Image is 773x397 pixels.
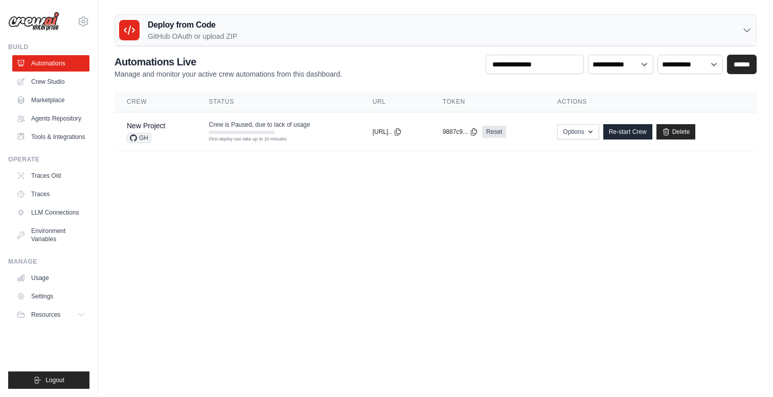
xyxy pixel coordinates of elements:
p: Manage and monitor your active crew automations from this dashboard. [115,69,342,79]
button: Resources [12,307,89,323]
a: Re-start Crew [603,124,652,139]
button: Logout [8,371,89,389]
h2: Automations Live [115,55,342,69]
div: Manage [8,258,89,266]
span: Logout [46,376,64,384]
th: Token [430,91,545,112]
a: Traces Old [12,168,89,184]
button: 9887c9... [443,128,478,136]
a: Crew Studio [12,74,89,90]
a: Traces [12,186,89,202]
a: Environment Variables [12,223,89,247]
a: Delete [656,124,696,139]
a: Reset [482,126,506,138]
div: First deploy can take up to 10 minutes [209,136,275,143]
div: Operate [8,155,89,164]
span: Crew is Paused, due to lack of usage [209,121,310,129]
th: Status [197,91,360,112]
a: Automations [12,55,89,72]
button: Options [557,124,599,139]
a: LLM Connections [12,204,89,221]
a: Marketplace [12,92,89,108]
a: Usage [12,270,89,286]
th: Crew [115,91,197,112]
a: New Project [127,122,165,130]
a: Agents Repository [12,110,89,127]
div: Build [8,43,89,51]
th: URL [360,91,430,112]
a: Settings [12,288,89,305]
h3: Deploy from Code [148,19,237,31]
a: Tools & Integrations [12,129,89,145]
img: Logo [8,12,59,31]
th: Actions [545,91,757,112]
p: GitHub OAuth or upload ZIP [148,31,237,41]
span: Resources [31,311,60,319]
span: GH [127,133,151,143]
